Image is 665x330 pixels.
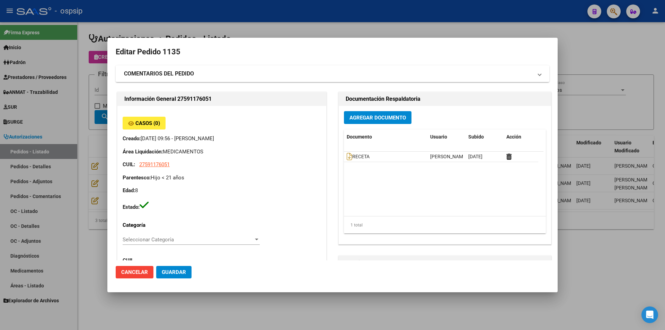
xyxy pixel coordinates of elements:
button: Guardar [156,266,192,278]
h2: Seguidores [346,259,544,267]
p: CUIL [123,257,182,265]
h2: Información General 27591176051 [124,95,319,103]
h2: Documentación Respaldatoria [346,95,544,103]
p: Hijo < 21 años [123,174,321,182]
strong: COMENTARIOS DEL PEDIDO [124,70,194,78]
p: [DATE] 09:56 - [PERSON_NAME] [123,135,321,143]
button: Cancelar [116,266,153,278]
span: Casos (0) [135,120,160,126]
p: MEDICAMENTOS [123,148,321,156]
h2: Editar Pedido 1135 [116,45,549,59]
span: [DATE] [468,154,482,159]
strong: Creado: [123,135,141,142]
datatable-header-cell: Subido [465,130,504,144]
datatable-header-cell: Usuario [427,130,465,144]
mat-expansion-panel-header: COMENTARIOS DEL PEDIDO [116,65,549,82]
span: Guardar [162,269,186,275]
strong: CUIL: [123,161,135,168]
p: Categoría [123,221,182,229]
span: Subido [468,134,484,140]
span: Agregar Documento [349,115,406,121]
strong: Área Liquidación: [123,149,163,155]
strong: Estado: [123,204,140,210]
span: Documento [347,134,372,140]
datatable-header-cell: Acción [504,130,538,144]
span: Seleccionar Categoría [123,237,254,243]
strong: Edad: [123,187,135,194]
div: Open Intercom Messenger [641,306,658,323]
span: 27591176051 [139,161,170,168]
div: 1 total [344,216,546,234]
span: Usuario [430,134,447,140]
strong: Parentesco: [123,175,151,181]
span: Acción [506,134,521,140]
datatable-header-cell: Documento [344,130,427,144]
button: Casos (0) [123,117,166,130]
span: Cancelar [121,269,148,275]
span: RECETA [347,154,370,160]
span: [PERSON_NAME] [430,154,467,159]
p: 8 [123,187,321,195]
button: Agregar Documento [344,111,411,124]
